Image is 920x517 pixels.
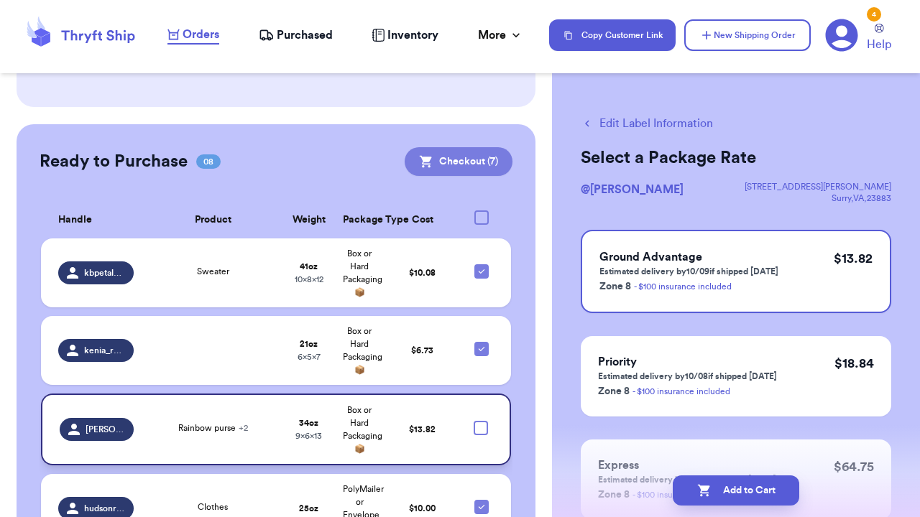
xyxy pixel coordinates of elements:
[867,24,891,53] a: Help
[581,146,891,169] h2: Select a Package Rate
[834,457,874,477] p: $ 64.75
[198,503,228,511] span: Clothes
[178,424,248,432] span: Rainbow purse
[277,27,333,44] span: Purchased
[343,406,382,453] span: Box or Hard Packaging 📦
[183,26,219,43] span: Orders
[598,460,639,471] span: Express
[372,27,438,44] a: Inventory
[58,213,92,228] span: Handle
[84,267,125,279] span: kbpetalsandpatch
[549,19,676,51] button: Copy Customer Link
[409,504,436,513] span: $ 10.00
[334,202,385,238] th: Package Type
[343,327,382,374] span: Box or Hard Packaging 📦
[409,269,436,277] span: $ 10.08
[86,424,125,435] span: [PERSON_NAME]
[385,202,460,238] th: Cost
[295,432,322,440] span: 9 x 6 x 13
[825,19,858,52] a: 4
[197,267,229,276] span: Sweater
[196,154,221,169] span: 08
[867,7,881,22] div: 4
[284,202,334,238] th: Weight
[167,26,219,45] a: Orders
[632,387,730,396] a: - $100 insurance included
[298,353,321,361] span: 6 x 5 x 7
[478,27,523,44] div: More
[599,266,778,277] p: Estimated delivery by 10/09 if shipped [DATE]
[239,424,248,432] span: + 2
[684,19,811,51] button: New Shipping Order
[411,346,433,355] span: $ 6.73
[409,425,436,434] span: $ 13.82
[599,281,631,292] span: Zone 8
[673,475,799,506] button: Add to Cart
[745,192,891,204] div: Surry , VA , 23883
[834,248,873,269] p: $ 13.82
[299,419,318,427] strong: 34 oz
[598,386,630,396] span: Zone 8
[142,202,284,238] th: Product
[300,262,318,271] strong: 41 oz
[84,503,125,514] span: hudsonriverkids
[834,353,874,373] p: $ 18.84
[581,184,684,195] span: @ [PERSON_NAME]
[259,27,333,44] a: Purchased
[634,282,732,291] a: - $100 insurance included
[299,504,318,513] strong: 25 oz
[598,371,777,382] p: Estimated delivery by 10/08 if shipped [DATE]
[598,356,637,368] span: Priority
[387,27,438,44] span: Inventory
[300,340,318,348] strong: 21 oz
[599,251,702,263] span: Ground Advantage
[867,36,891,53] span: Help
[581,115,713,132] button: Edit Label Information
[84,345,125,356] span: kenia_rodriguez_97
[405,147,512,176] button: Checkout (7)
[745,181,891,192] div: [STREET_ADDRESS][PERSON_NAME]
[40,150,188,173] h2: Ready to Purchase
[295,275,323,284] span: 10 x 8 x 12
[343,249,382,297] span: Box or Hard Packaging 📦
